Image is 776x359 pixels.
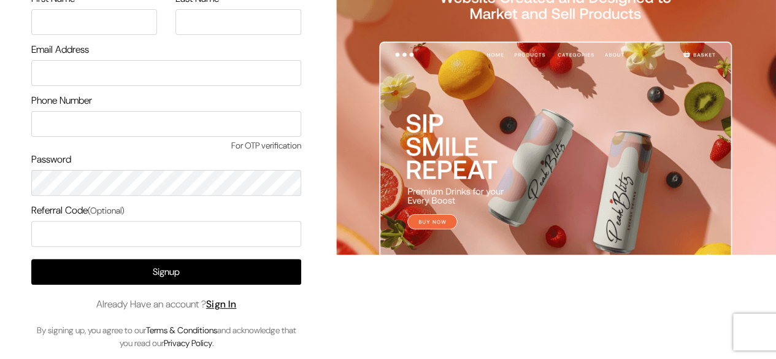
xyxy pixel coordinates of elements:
[31,152,71,167] label: Password
[88,205,125,216] span: (Optional)
[31,139,301,152] span: For OTP verification
[31,324,301,350] p: By signing up, you agree to our and acknowledge that you read our .
[206,298,237,311] a: Sign In
[31,93,92,108] label: Phone Number
[31,42,89,57] label: Email Address
[96,297,237,312] span: Already Have an account ?
[164,338,212,349] a: Privacy Policy
[31,259,301,285] button: Signup
[146,325,217,336] a: Terms & Conditions
[31,203,125,218] label: Referral Code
